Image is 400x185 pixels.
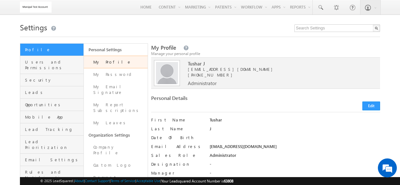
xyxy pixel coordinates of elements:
label: Email Address [151,144,204,149]
a: Company Profile [84,141,147,159]
div: [EMAIL_ADDRESS][DOMAIN_NAME] [210,144,380,152]
label: Manager [151,170,204,176]
a: Personal Settings [84,44,147,56]
span: Security [25,77,82,83]
span: Profile [25,47,82,52]
a: Users and Permissions [20,56,83,74]
span: Users and Permissions [25,59,82,71]
div: Personal Details [151,95,263,104]
span: Leads [25,89,82,95]
a: Lead Tracking [20,123,83,136]
a: My Report Subscriptions [84,99,147,117]
a: Contact Support [85,179,110,183]
span: My Profile [151,44,176,51]
span: Administrator [188,80,217,86]
button: Edit [362,102,380,110]
label: Last Name [151,126,204,132]
span: [PHONE_NUMBER] [188,72,236,77]
a: Custom Logo [84,159,147,171]
div: Administrator [210,152,380,161]
a: Email Settings [20,154,83,166]
div: J [210,126,380,135]
span: Email Settings [25,157,82,163]
span: Lead Prioritization [25,139,82,150]
span: © 2025 LeadSquared | | | | | [40,178,233,184]
label: Designation [151,161,204,167]
a: About [75,179,84,183]
label: First Name [151,117,204,123]
label: Date Of Birth [151,135,204,140]
span: Settings [20,22,47,32]
span: 63808 [224,179,233,183]
label: Sales Role [151,152,204,158]
div: Tushar [210,117,380,126]
span: Opportunities [25,102,82,108]
a: Acceptable Use [136,179,160,183]
a: Organization Settings [84,129,147,141]
a: Profile [20,44,83,56]
a: Rules and Notifications [20,166,83,184]
span: Mobile App [25,114,82,120]
a: Opportunities [20,99,83,111]
a: My Leaves [84,117,147,129]
a: My Email Signature [84,81,147,99]
span: Your Leadsquared Account Number is [161,179,233,183]
a: Mobile App [20,111,83,123]
div: Manage your personal profile [151,51,380,57]
a: My Profile [84,56,147,68]
img: Custom Logo [20,2,52,13]
a: Terms of Service [111,179,135,183]
input: Search Settings [294,24,380,32]
div: - [210,170,380,179]
span: Rules and Notifications [25,169,82,181]
a: My Password [84,68,147,81]
span: [EMAIL_ADDRESS][DOMAIN_NAME] [188,66,371,72]
a: Leads [20,86,83,99]
a: Security [20,74,83,86]
span: Lead Tracking [25,126,82,132]
div: - [210,161,380,170]
a: Lead Prioritization [20,136,83,154]
span: Tushar J [188,61,371,66]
